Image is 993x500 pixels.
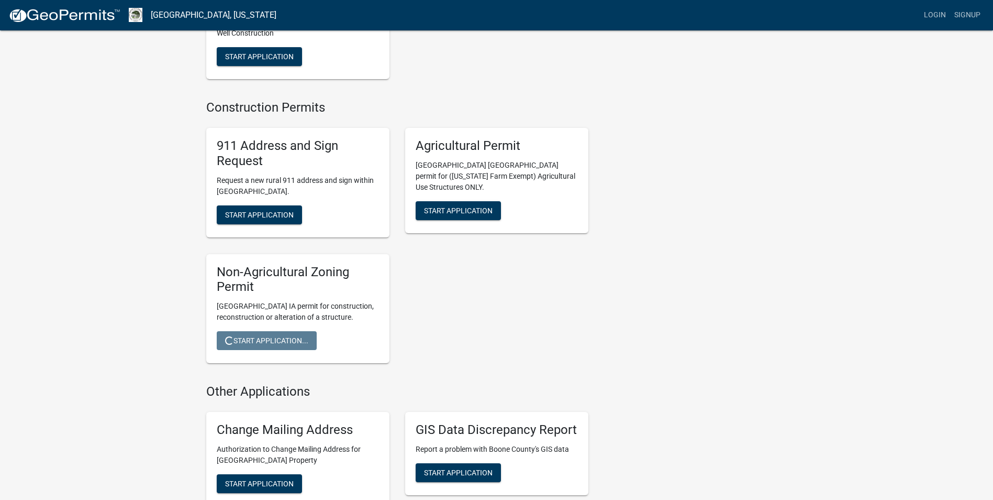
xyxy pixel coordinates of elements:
span: Start Application [225,52,294,61]
button: Start Application [217,47,302,66]
h4: Other Applications [206,384,588,399]
button: Start Application [416,201,501,220]
img: Boone County, Iowa [129,8,142,22]
button: Start Application [416,463,501,482]
span: Start Application [225,210,294,219]
p: Report a problem with Boone County's GIS data [416,444,578,455]
h5: 911 Address and Sign Request [217,138,379,169]
a: Signup [950,5,985,25]
h5: Non-Agricultural Zoning Permit [217,265,379,295]
h4: Construction Permits [206,100,588,115]
a: Login [920,5,950,25]
p: Authorization to Change Mailing Address for [GEOGRAPHIC_DATA] Property [217,444,379,466]
h5: Agricultural Permit [416,138,578,154]
h5: Change Mailing Address [217,422,379,438]
span: Start Application [424,206,493,214]
span: Start Application [424,468,493,476]
button: Start Application [217,205,302,224]
span: Start Application... [225,336,308,345]
p: [GEOGRAPHIC_DATA] [GEOGRAPHIC_DATA] permit for ([US_STATE] Farm Exempt) Agricultural Use Structur... [416,160,578,193]
h5: GIS Data Discrepancy Report [416,422,578,438]
button: Start Application... [217,331,317,350]
button: Start Application [217,474,302,493]
p: [GEOGRAPHIC_DATA] IA permit for construction, reconstruction or alteration of a structure. [217,301,379,323]
a: [GEOGRAPHIC_DATA], [US_STATE] [151,6,276,24]
p: Request a new rural 911 address and sign within [GEOGRAPHIC_DATA]. [217,175,379,197]
span: Start Application [225,479,294,487]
